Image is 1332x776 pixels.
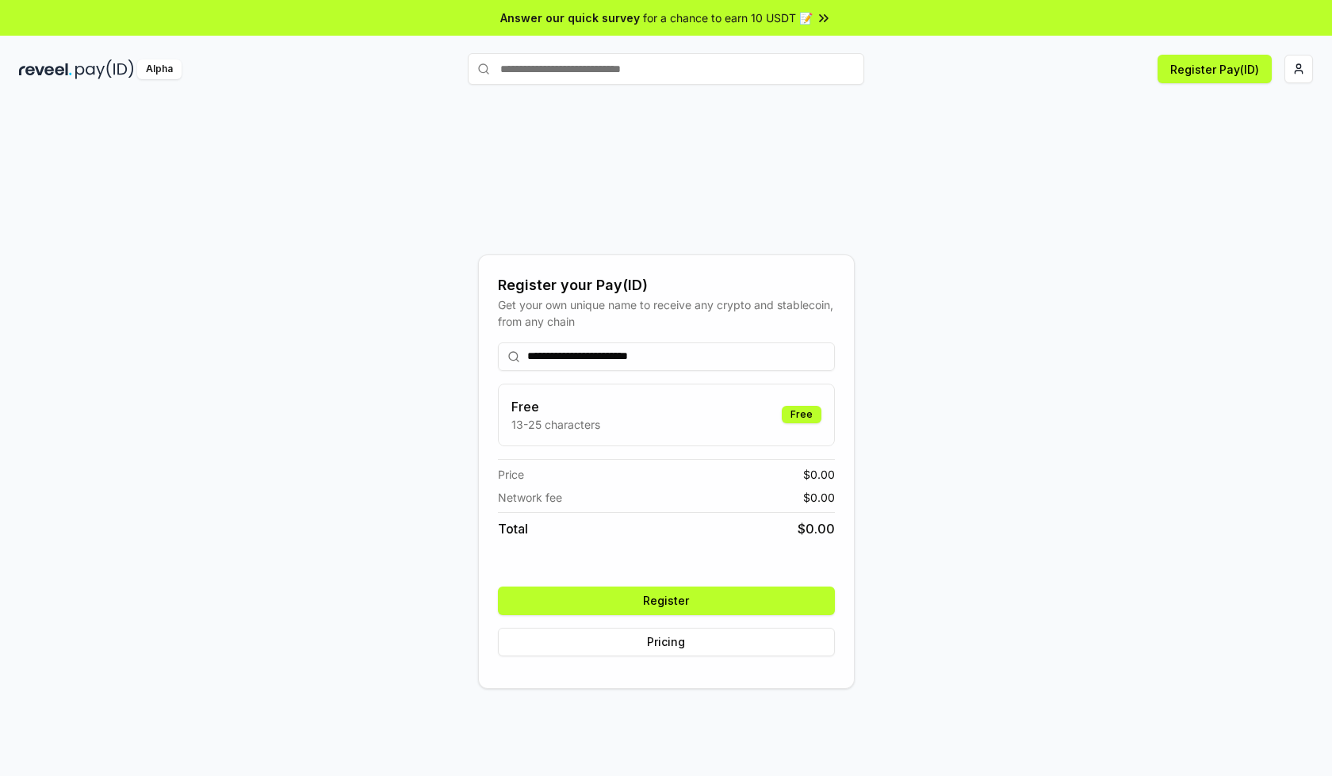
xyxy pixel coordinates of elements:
span: for a chance to earn 10 USDT 📝 [643,10,813,26]
span: $ 0.00 [798,519,835,538]
div: Register your Pay(ID) [498,274,835,296]
button: Pricing [498,628,835,656]
span: Price [498,466,524,483]
button: Register Pay(ID) [1158,55,1272,83]
span: Total [498,519,528,538]
span: Answer our quick survey [500,10,640,26]
span: $ 0.00 [803,489,835,506]
img: reveel_dark [19,59,72,79]
img: pay_id [75,59,134,79]
button: Register [498,587,835,615]
div: Get your own unique name to receive any crypto and stablecoin, from any chain [498,296,835,330]
div: Free [782,406,821,423]
span: Network fee [498,489,562,506]
div: Alpha [137,59,182,79]
p: 13-25 characters [511,416,600,433]
span: $ 0.00 [803,466,835,483]
h3: Free [511,397,600,416]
